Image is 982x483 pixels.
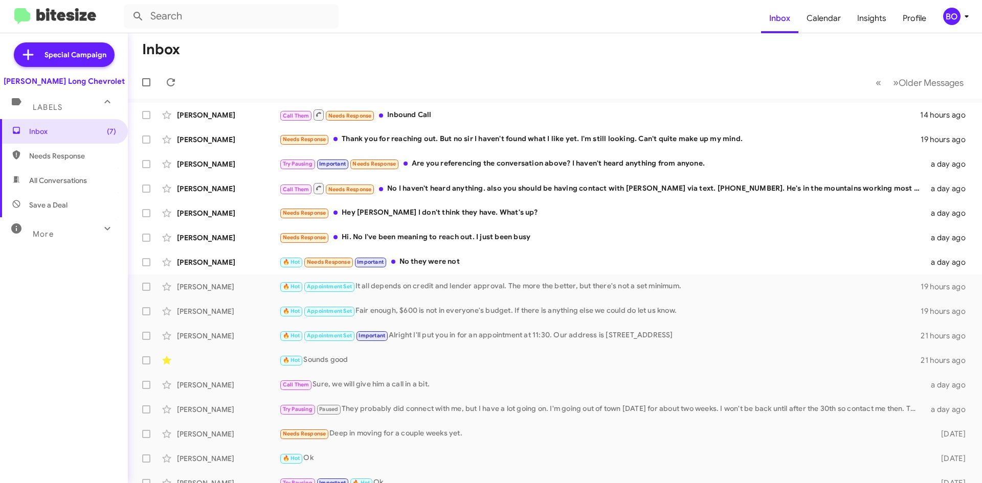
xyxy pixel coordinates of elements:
[283,283,300,290] span: 🔥 Hot
[279,232,925,243] div: Hi. No I've been meaning to reach out. I just been busy
[279,428,925,440] div: Deep in moving for a couple weeks yet.
[921,355,974,365] div: 21 hours ago
[925,183,974,194] div: a day ago
[921,331,974,341] div: 21 hours ago
[279,354,921,366] div: Sounds good
[307,308,352,314] span: Appointment Set
[283,406,313,412] span: Try Pausing
[899,77,964,88] span: Older Messages
[279,182,925,195] div: No I haven't heard anything. also you should be having contact with [PERSON_NAME] via text. [PHON...
[283,186,309,193] span: Call Them
[925,453,974,464] div: [DATE]
[279,330,921,341] div: Alright I'll put you in for an appointment at 11:30. Our address is [STREET_ADDRESS]
[921,282,974,292] div: 19 hours ago
[920,110,974,120] div: 14 hours ago
[177,159,279,169] div: [PERSON_NAME]
[359,332,385,339] span: Important
[177,208,279,218] div: [PERSON_NAME]
[29,200,68,210] span: Save a Deal
[279,133,921,145] div: Thank you for reaching out. But no sir I haven't found what I like yet. I'm still looking. Can't ...
[107,126,116,136] span: (7)
[33,229,54,239] span: More
[177,257,279,267] div: [PERSON_NAME]
[921,134,974,145] div: 19 hours ago
[279,305,921,317] div: Fair enough, $600 is not in everyone's budget. If there is anything else we could do let us know.
[761,4,798,33] a: Inbox
[4,76,125,86] div: [PERSON_NAME] Long Chevrolet
[177,282,279,292] div: [PERSON_NAME]
[124,4,339,29] input: Search
[279,281,921,292] div: It all depends on credit and lender approval. The more the better, but there's not a set minimum.
[279,452,925,464] div: Ok
[177,134,279,145] div: [PERSON_NAME]
[328,186,372,193] span: Needs Response
[925,380,974,390] div: a day ago
[283,259,300,265] span: 🔥 Hot
[177,331,279,341] div: [PERSON_NAME]
[177,429,279,439] div: [PERSON_NAME]
[357,259,384,265] span: Important
[352,160,396,167] span: Needs Response
[283,381,309,388] span: Call Them
[849,4,895,33] a: Insights
[876,76,881,89] span: «
[177,306,279,316] div: [PERSON_NAME]
[279,379,925,390] div: Sure, we will give him a call in a bit.
[279,256,925,268] div: No they were not
[307,259,350,265] span: Needs Response
[283,455,300,462] span: 🔥 Hot
[279,403,925,415] div: They probably did connect with me, but I have a lot going on. I'm going out of town [DATE] for ab...
[33,103,62,112] span: Labels
[319,406,338,412] span: Paused
[283,112,309,119] span: Call Them
[895,4,934,33] a: Profile
[921,306,974,316] div: 19 hours ago
[870,72,970,93] nav: Page navigation example
[893,76,899,89] span: »
[177,110,279,120] div: [PERSON_NAME]
[283,430,326,437] span: Needs Response
[283,332,300,339] span: 🔥 Hot
[279,207,925,219] div: Hey [PERSON_NAME] I don't think they have. What's up?
[177,233,279,243] div: [PERSON_NAME]
[798,4,849,33] a: Calendar
[177,380,279,390] div: [PERSON_NAME]
[925,429,974,439] div: [DATE]
[943,8,961,25] div: BO
[307,332,352,339] span: Appointment Set
[283,210,326,216] span: Needs Response
[283,308,300,314] span: 🔥 Hot
[887,72,970,93] button: Next
[283,136,326,143] span: Needs Response
[925,257,974,267] div: a day ago
[177,453,279,464] div: [PERSON_NAME]
[283,357,300,363] span: 🔥 Hot
[279,108,920,121] div: Inbound Call
[319,160,346,167] span: Important
[177,183,279,194] div: [PERSON_NAME]
[925,404,974,415] div: a day ago
[869,72,887,93] button: Previous
[925,159,974,169] div: a day ago
[44,50,106,60] span: Special Campaign
[142,41,180,58] h1: Inbox
[177,404,279,415] div: [PERSON_NAME]
[14,42,115,67] a: Special Campaign
[925,233,974,243] div: a day ago
[307,283,352,290] span: Appointment Set
[934,8,971,25] button: BO
[279,158,925,170] div: Are you referencing the conversation above? I haven't heard anything from anyone.
[328,112,372,119] span: Needs Response
[283,160,313,167] span: Try Pausing
[925,208,974,218] div: a day ago
[29,175,87,186] span: All Conversations
[283,234,326,241] span: Needs Response
[29,126,116,136] span: Inbox
[29,151,116,161] span: Needs Response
